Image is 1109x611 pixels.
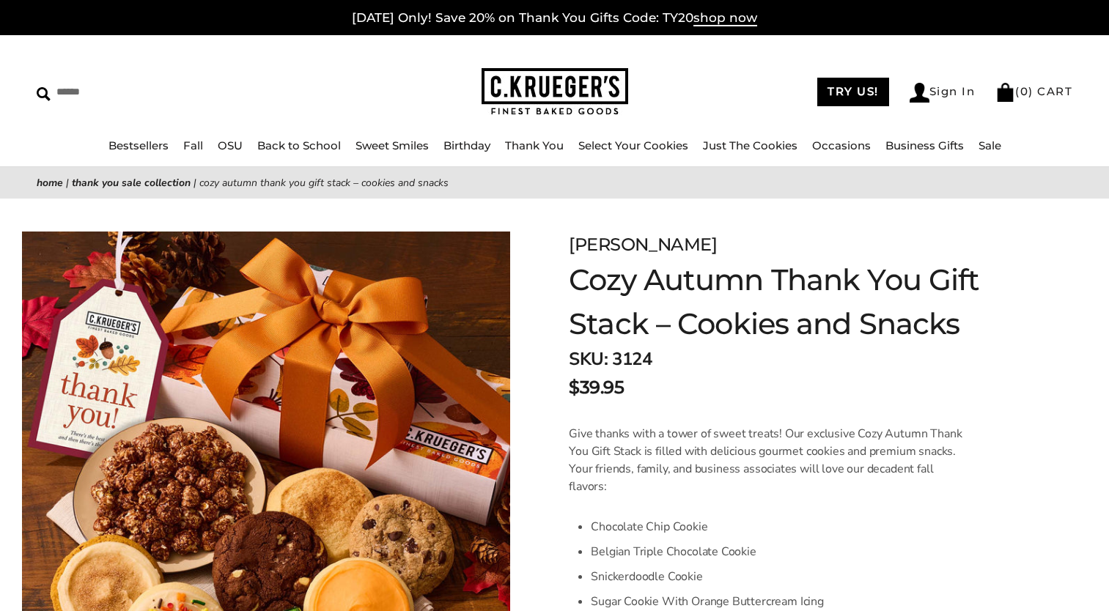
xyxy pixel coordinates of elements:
span: 3124 [612,347,652,371]
a: Sweet Smiles [355,138,429,152]
a: Birthday [443,138,490,152]
a: Sign In [910,83,976,103]
li: Snickerdoodle Cookie [591,564,970,589]
a: Back to School [257,138,341,152]
span: Cozy Autumn Thank You Gift Stack – Cookies and Snacks [199,176,449,190]
img: Bag [995,83,1015,102]
a: Bestsellers [108,138,169,152]
span: 0 [1020,84,1029,98]
span: | [194,176,196,190]
nav: breadcrumbs [37,174,1072,191]
a: Home [37,176,63,190]
img: Account [910,83,929,103]
a: Sale [979,138,1001,152]
a: Select Your Cookies [578,138,688,152]
a: [DATE] Only! Save 20% on Thank You Gifts Code: TY20shop now [352,10,757,26]
a: (0) CART [995,84,1072,98]
a: Fall [183,138,203,152]
a: Thank You [505,138,564,152]
iframe: Sign Up via Text for Offers [12,555,152,599]
a: Just The Cookies [703,138,797,152]
a: Business Gifts [885,138,964,152]
a: TRY US! [817,78,889,106]
span: shop now [693,10,757,26]
a: Occasions [812,138,871,152]
span: $39.95 [569,374,624,401]
li: Belgian Triple Chocolate Cookie [591,539,970,564]
h1: Cozy Autumn Thank You Gift Stack – Cookies and Snacks [569,258,1036,346]
img: Search [37,87,51,101]
a: OSU [218,138,243,152]
li: Chocolate Chip Cookie [591,514,970,539]
input: Search [37,81,282,103]
p: Give thanks with a tower of sweet treats! Our exclusive Cozy Autumn Thank You Gift Stack is fille... [569,425,970,495]
img: C.KRUEGER'S [482,68,628,116]
span: | [66,176,69,190]
strong: SKU: [569,347,608,371]
a: THANK YOU SALE COLLECTION [72,176,191,190]
div: [PERSON_NAME] [569,232,1036,258]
